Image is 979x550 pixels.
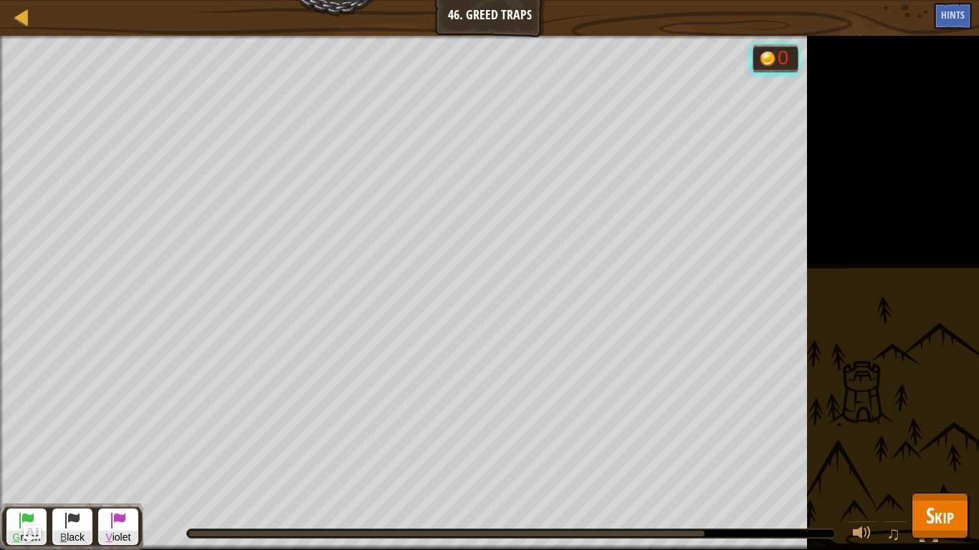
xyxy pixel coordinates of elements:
[52,508,92,545] button: Black
[53,531,92,544] span: lack
[884,521,908,550] button: ♫
[941,8,965,21] span: Hints
[99,531,138,544] span: iolet
[106,531,113,543] span: V
[887,523,901,544] span: ♫
[6,508,47,545] button: Green
[778,48,792,67] div: 0
[7,531,46,544] span: reen
[912,493,968,539] button: Skip
[98,508,138,545] button: Violet
[753,44,799,72] div: Team 'humans' has 0 gold.
[848,521,877,550] button: Adjust volume
[60,531,67,543] span: B
[13,531,21,543] span: G
[926,501,954,530] span: Skip
[24,526,41,543] button: Ask AI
